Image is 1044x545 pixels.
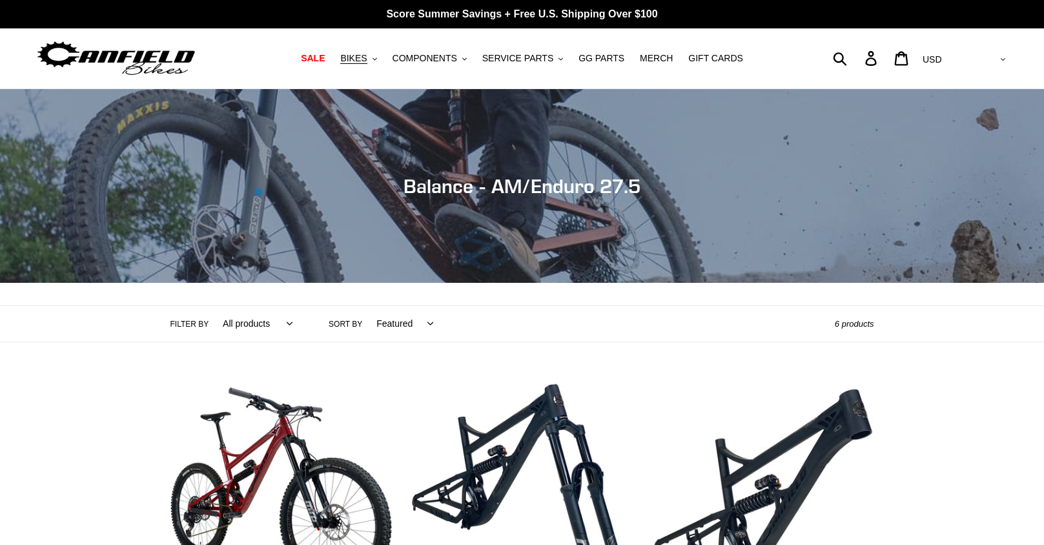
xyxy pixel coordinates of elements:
label: Filter by [170,318,209,330]
span: BIKES [340,53,367,64]
span: MERCH [640,53,673,64]
span: SALE [301,53,325,64]
input: Search [840,44,873,72]
img: Canfield Bikes [36,38,197,79]
label: Sort by [329,318,362,330]
button: SERVICE PARTS [476,50,569,67]
button: BIKES [334,50,383,67]
a: GIFT CARDS [682,50,750,67]
span: SERVICE PARTS [482,53,553,64]
span: 6 products [835,319,874,329]
a: GG PARTS [572,50,631,67]
span: GG PARTS [578,53,624,64]
a: SALE [294,50,331,67]
button: COMPONENTS [386,50,473,67]
span: Balance - AM/Enduro 27.5 [404,174,640,198]
span: COMPONENTS [393,53,457,64]
a: MERCH [633,50,679,67]
span: GIFT CARDS [688,53,743,64]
